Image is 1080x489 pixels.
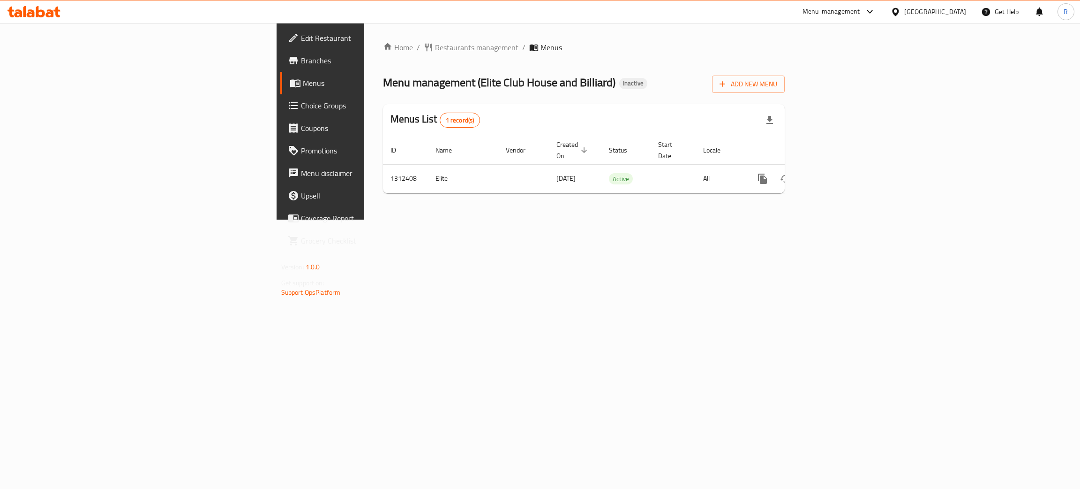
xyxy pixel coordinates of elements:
[424,42,518,53] a: Restaurants management
[281,286,341,298] a: Support.OpsPlatform
[651,164,696,193] td: -
[440,116,480,125] span: 1 record(s)
[712,76,785,93] button: Add New Menu
[802,6,860,17] div: Menu-management
[904,7,966,17] div: [GEOGRAPHIC_DATA]
[556,139,590,161] span: Created On
[306,261,320,273] span: 1.0.0
[303,77,450,89] span: Menus
[440,113,480,128] div: Total records count
[301,213,450,224] span: Coverage Report
[696,164,744,193] td: All
[540,42,562,53] span: Menus
[301,168,450,179] span: Menu disclaimer
[383,42,785,53] nav: breadcrumb
[556,172,576,184] span: [DATE]
[301,32,450,44] span: Edit Restaurant
[280,139,457,162] a: Promotions
[280,162,457,184] a: Menu disclaimer
[390,145,408,156] span: ID
[703,145,733,156] span: Locale
[506,145,538,156] span: Vendor
[658,139,684,161] span: Start Date
[301,122,450,134] span: Coupons
[774,168,796,190] button: Change Status
[280,94,457,117] a: Choice Groups
[435,145,464,156] span: Name
[720,78,777,90] span: Add New Menu
[280,27,457,49] a: Edit Restaurant
[383,72,615,93] span: Menu management ( Elite Club House and Billiard )
[619,79,647,87] span: Inactive
[301,55,450,66] span: Branches
[301,145,450,156] span: Promotions
[435,42,518,53] span: Restaurants management
[281,261,304,273] span: Version:
[751,168,774,190] button: more
[280,184,457,207] a: Upsell
[280,207,457,229] a: Coverage Report
[301,100,450,111] span: Choice Groups
[522,42,525,53] li: /
[301,190,450,201] span: Upsell
[301,235,450,246] span: Grocery Checklist
[280,72,457,94] a: Menus
[609,145,639,156] span: Status
[744,136,849,165] th: Actions
[280,49,457,72] a: Branches
[390,112,480,128] h2: Menus List
[281,277,324,289] span: Get support on:
[609,174,633,184] span: Active
[280,229,457,252] a: Grocery Checklist
[1064,7,1068,17] span: R
[758,109,781,131] div: Export file
[619,78,647,89] div: Inactive
[280,117,457,139] a: Coupons
[383,136,849,193] table: enhanced table
[428,164,498,193] td: Elite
